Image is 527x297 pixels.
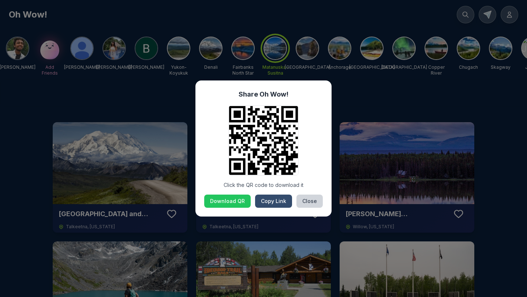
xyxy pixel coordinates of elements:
p: Click the QR code to download it [204,181,323,189]
button: Download QR [204,195,251,208]
div: Click to download QR code [228,105,299,176]
img: QR Code [228,105,299,176]
button: Close [296,195,323,208]
button: Copy Link [255,195,292,208]
h3: Share Oh Wow! [204,89,323,99]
